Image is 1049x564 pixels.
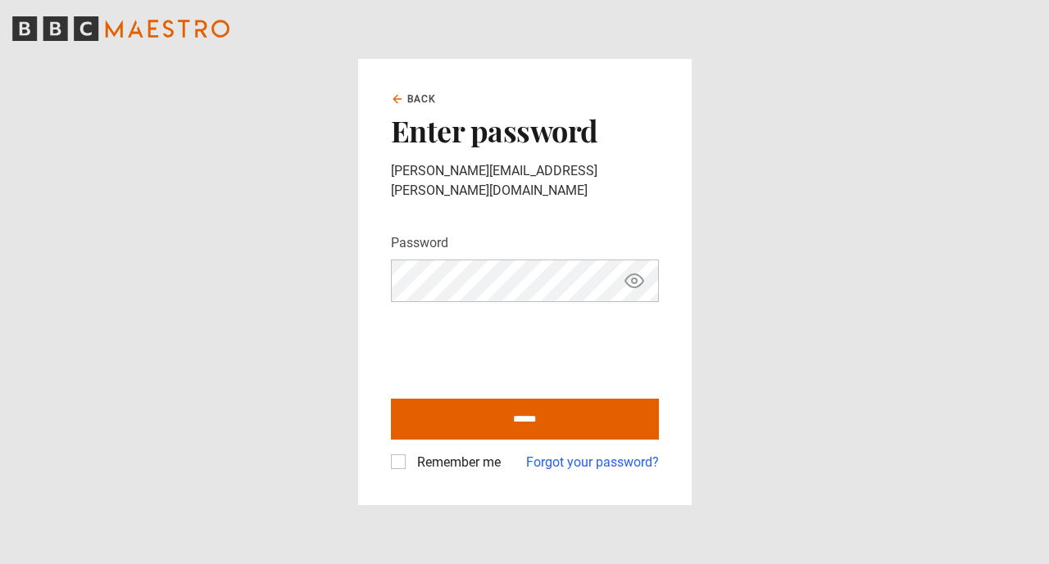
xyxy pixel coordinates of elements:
label: Remember me [411,453,501,472]
label: Password [391,233,448,253]
span: Back [407,92,437,106]
a: Forgot your password? [526,453,659,472]
a: Back [391,92,437,106]
iframe: reCAPTCHA [391,315,640,379]
h2: Enter password [391,113,659,147]
p: [PERSON_NAME][EMAIL_ADDRESS][PERSON_NAME][DOMAIN_NAME] [391,161,659,201]
svg: BBC Maestro [12,16,229,41]
button: Show password [620,267,648,296]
